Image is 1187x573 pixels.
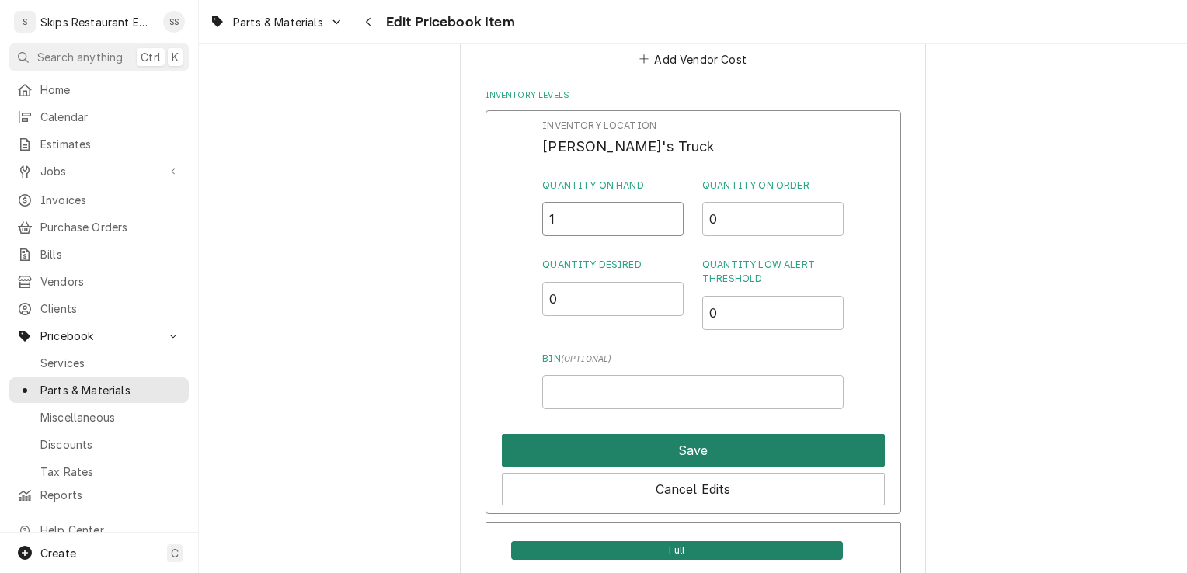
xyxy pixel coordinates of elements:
span: C [171,545,179,561]
span: Calendar [40,109,181,125]
a: Clients [9,296,189,321]
a: Tax Rates [9,459,189,484]
a: Go to Pricebook [9,323,189,349]
label: Bin [542,352,843,366]
span: Jobs [40,163,158,179]
span: Home [40,82,181,98]
div: Button Group Row [502,467,885,505]
div: Quantity Low Alert Threshold [702,258,844,329]
a: Services [9,350,189,376]
span: Clients [40,300,181,317]
span: Edit Pricebook Item [381,12,515,33]
a: Bills [9,241,189,267]
button: Add Vendor Cost [637,48,750,70]
a: Vendors [9,269,189,294]
span: Tax Rates [40,464,181,480]
div: Quantity on Hand [542,179,684,236]
span: K [172,49,179,65]
a: Miscellaneous [9,405,189,430]
div: Inventory Location [542,119,843,157]
button: Search anythingCtrlK [9,43,189,71]
a: Invoices [9,187,189,213]
div: S [14,11,36,33]
div: Full [511,540,843,560]
span: Reports [40,487,181,503]
span: Services [40,355,181,371]
div: Bin [542,352,843,409]
button: Cancel Edits [502,473,885,505]
span: Purchase Orders [40,219,181,235]
span: Search anything [37,49,123,65]
a: Purchase Orders [9,214,189,240]
button: Save [502,434,885,467]
label: Quantity Low Alert Threshold [702,258,844,286]
label: Quantity Desired [542,258,684,272]
span: Bills [40,246,181,262]
div: Inventory Level Edit Form [542,119,843,409]
span: Invoices [40,192,181,208]
a: Reports [9,482,189,508]
span: Vendors [40,273,181,290]
button: Navigate back [357,9,381,34]
span: Inventory Location [542,136,843,157]
div: Button Group [502,428,885,505]
span: Pricebook [40,328,158,344]
a: Home [9,77,189,102]
a: Go to Parts & Materials [204,9,350,35]
a: Calendar [9,104,189,130]
span: Estimates [40,136,181,152]
span: [PERSON_NAME]'s Truck [542,138,715,155]
a: Discounts [9,432,189,457]
span: Ctrl [141,49,161,65]
span: Full [511,541,843,560]
a: Go to Help Center [9,517,189,543]
a: Parts & Materials [9,377,189,403]
a: Go to Jobs [9,158,189,184]
div: Quantity Desired [542,258,684,329]
div: Quantity on Order [702,179,844,236]
span: Parts & Materials [40,382,181,398]
div: SS [163,11,185,33]
a: Estimates [9,131,189,157]
div: Skips Restaurant Equipment [40,14,155,30]
span: ( optional ) [561,354,612,364]
span: Create [40,547,76,560]
span: Help Center [40,522,179,538]
div: Button Group Row [502,428,885,467]
label: Inventory Levels [486,89,901,102]
div: Shan Skipper's Avatar [163,11,185,33]
span: Parts & Materials [233,14,323,30]
span: Miscellaneous [40,409,181,425]
label: Quantity on Order [702,179,844,193]
label: Quantity on Hand [542,179,684,193]
div: Vendor Part Information [486,19,901,70]
span: Inventory Location [542,119,843,133]
span: Discounts [40,436,181,453]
